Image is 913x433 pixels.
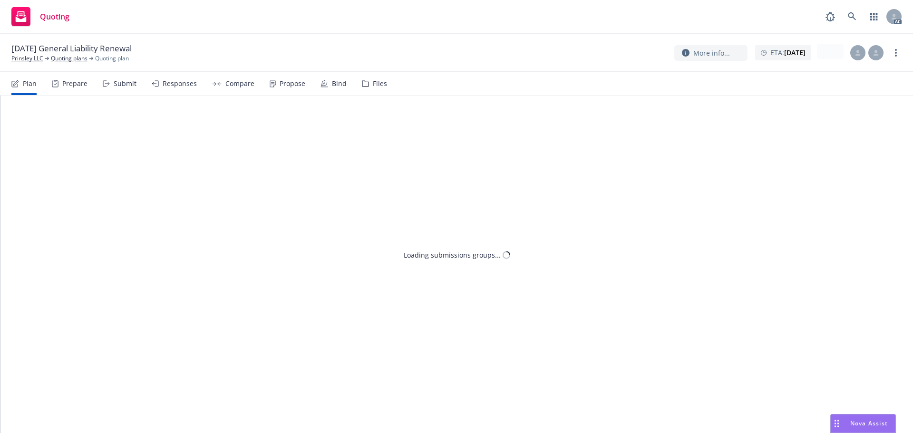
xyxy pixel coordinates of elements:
span: Nova Assist [850,419,888,427]
span: [DATE] General Liability Renewal [11,43,132,54]
div: Compare [225,80,254,87]
div: Propose [280,80,305,87]
button: Nova Assist [830,414,896,433]
div: Submit [114,80,136,87]
span: Quoting plan [95,54,129,63]
div: Prepare [62,80,87,87]
button: More info... [674,45,748,61]
strong: [DATE] [784,48,806,57]
a: Quoting [8,3,73,30]
div: Plan [23,80,37,87]
div: Loading submissions groups... [404,250,501,260]
a: Quoting plans [51,54,87,63]
a: Prinsley LLC [11,54,43,63]
div: Bind [332,80,347,87]
div: Drag to move [831,414,843,433]
span: More info... [693,48,730,58]
div: Files [373,80,387,87]
a: more [890,47,902,58]
a: Search [843,7,862,26]
a: Report a Bug [821,7,840,26]
span: ETA : [770,48,806,58]
a: Switch app [864,7,884,26]
div: Responses [163,80,197,87]
span: Quoting [40,13,69,20]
